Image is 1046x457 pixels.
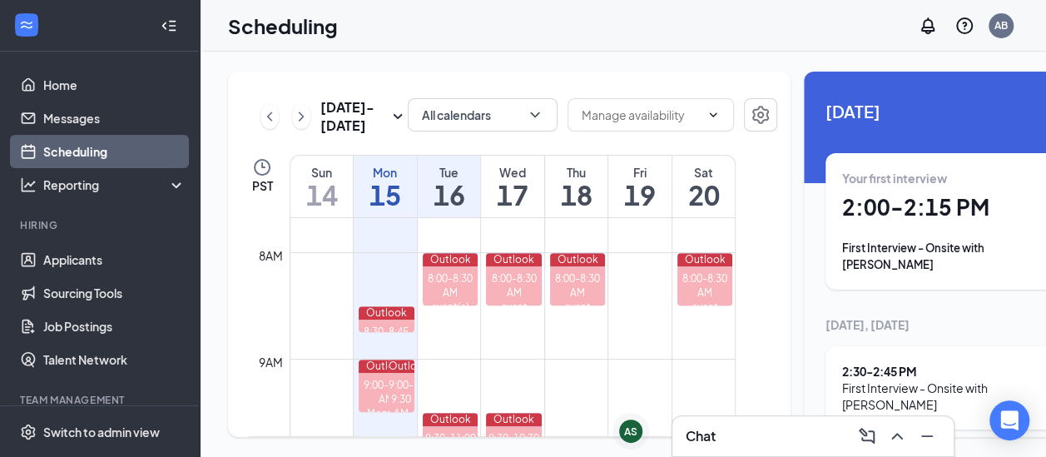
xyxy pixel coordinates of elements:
div: Outlook [486,253,542,266]
div: Fri [608,164,672,181]
button: ChevronRight [292,104,310,129]
h1: 17 [481,181,544,209]
div: Tue [418,164,481,181]
a: Messages [43,102,186,135]
a: Applicants [43,243,186,276]
div: event [550,300,606,314]
div: event(s) [423,300,478,314]
div: 8:00-8:30 AM [550,271,606,300]
div: event [677,300,732,314]
span: PST [252,177,273,194]
button: ChevronLeft [260,104,279,129]
a: September 17, 2025 [481,156,544,217]
div: Sun [290,164,353,181]
a: Home [43,68,186,102]
svg: ComposeMessage [857,426,877,446]
svg: WorkstreamLogo [18,17,35,33]
div: Outlook [359,360,414,373]
a: Talent Network [43,343,186,376]
h1: 15 [354,181,417,209]
div: 8:00-8:30 AM [423,271,478,300]
div: 8:00-8:30 AM [677,271,732,300]
svg: Notifications [918,16,938,36]
svg: ChevronDown [706,108,720,122]
h1: 20 [672,181,735,209]
div: Thu [545,164,608,181]
div: Hiring [20,218,182,232]
h3: Chat [686,427,716,445]
div: AB [994,18,1008,32]
svg: ChevronLeft [261,107,278,127]
div: AS [624,425,637,439]
div: Outlook [677,253,732,266]
a: Sourcing Tools [43,276,186,310]
a: Settings [744,98,777,135]
div: 8:00-8:30 AM [486,271,542,300]
div: 9:00-9:30 AM [359,378,414,406]
h1: 19 [608,181,672,209]
div: Reporting [43,176,186,193]
button: All calendarsChevronDown [408,98,558,132]
div: Outlook [389,360,414,373]
a: September 20, 2025 [672,156,735,217]
svg: QuestionInfo [954,16,974,36]
div: 9am [255,353,286,371]
div: Sat [672,164,735,181]
div: event [486,300,542,314]
svg: Clock [252,157,272,177]
h1: 18 [545,181,608,209]
svg: ChevronRight [293,107,310,127]
div: Mon [354,164,417,181]
svg: ChevronDown [527,107,543,123]
svg: Minimize [917,426,937,446]
h3: [DATE] - [DATE] [320,98,388,135]
a: September 14, 2025 [290,156,353,217]
a: September 19, 2025 [608,156,672,217]
input: Manage availability [582,106,700,124]
div: Open Intercom Messenger [989,400,1029,440]
svg: ChevronUp [887,426,907,446]
svg: Analysis [20,176,37,193]
div: Outlook [423,413,478,426]
a: September 15, 2025 [354,156,417,217]
h1: 14 [290,181,353,209]
h1: Scheduling [228,12,338,40]
button: ComposeMessage [854,423,880,450]
svg: Collapse [161,17,177,34]
div: Outlook [423,253,478,266]
div: 8:30-8:45 AM [359,325,414,353]
button: ChevronUp [884,423,910,450]
h1: 16 [418,181,481,209]
a: September 18, 2025 [545,156,608,217]
svg: SmallChevronDown [388,107,408,127]
div: Switch to admin view [43,424,160,440]
div: Wed [481,164,544,181]
a: Scheduling [43,135,186,168]
div: Outlook [550,253,606,266]
div: 9:00-9:30 AM [389,378,414,420]
div: Team Management [20,393,182,407]
div: Outlook [359,306,414,320]
button: Settings [744,98,777,132]
button: Minimize [914,423,940,450]
a: Job Postings [43,310,186,343]
svg: Settings [20,424,37,440]
div: Outlook [486,413,542,426]
svg: Settings [751,105,771,125]
div: 8am [255,246,286,265]
a: September 16, 2025 [418,156,481,217]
